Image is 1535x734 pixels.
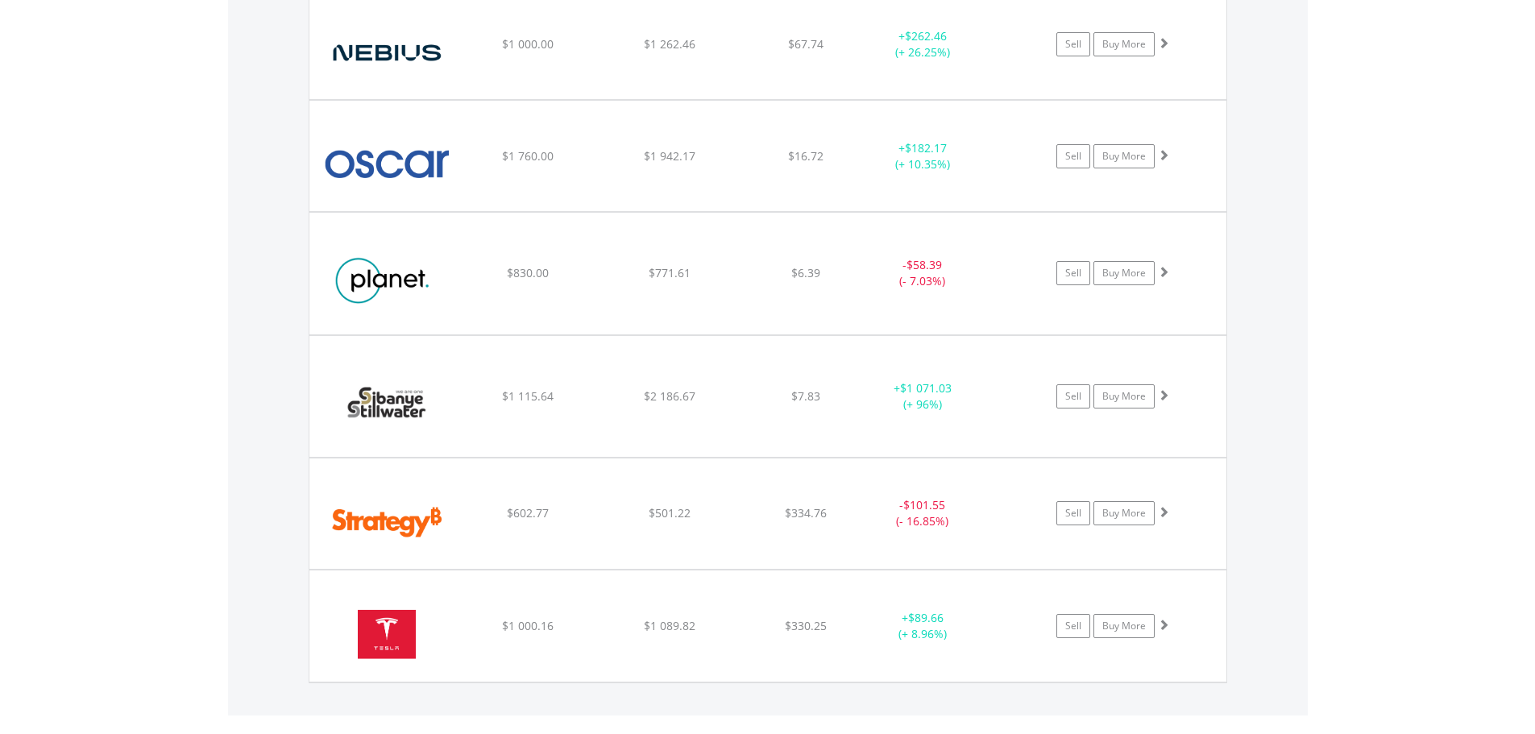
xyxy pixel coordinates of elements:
span: $16.72 [788,148,824,164]
a: Sell [1056,614,1090,638]
span: $89.66 [908,610,944,625]
a: Buy More [1093,384,1155,408]
span: $58.39 [906,257,942,272]
img: EQU.US.NBIS.png [317,10,456,96]
div: + (+ 96%) [862,380,984,413]
span: $2 186.67 [644,388,695,404]
span: $1 942.17 [644,148,695,164]
img: EQU.US.SBSW.png [317,356,456,453]
span: $334.76 [785,505,827,520]
div: + (+ 26.25%) [862,28,984,60]
span: $771.61 [649,265,691,280]
a: Sell [1056,501,1090,525]
a: Sell [1056,261,1090,285]
a: Buy More [1093,501,1155,525]
img: EQU.US.MSTR.png [317,479,456,565]
span: $1 000.00 [502,36,554,52]
a: Sell [1056,384,1090,408]
span: $7.83 [791,388,820,404]
div: - (- 7.03%) [862,257,984,289]
span: $1 071.03 [900,380,952,396]
a: Sell [1056,32,1090,56]
span: $1 760.00 [502,148,554,164]
a: Sell [1056,144,1090,168]
span: $1 115.64 [502,388,554,404]
a: Buy More [1093,32,1155,56]
span: $1 089.82 [644,618,695,633]
a: Buy More [1093,614,1155,638]
span: $6.39 [791,265,820,280]
span: $602.77 [507,505,549,520]
span: $67.74 [788,36,824,52]
div: + (+ 8.96%) [862,610,984,642]
span: $1 262.46 [644,36,695,52]
span: $330.25 [785,618,827,633]
img: EQU.US.OSCR.png [317,121,456,207]
img: EQU.US.PL.png [317,233,456,330]
span: $262.46 [905,28,947,44]
span: $182.17 [905,140,947,156]
span: $101.55 [903,497,945,512]
div: + (+ 10.35%) [862,140,984,172]
span: $830.00 [507,265,549,280]
span: $1 000.16 [502,618,554,633]
a: Buy More [1093,144,1155,168]
span: $501.22 [649,505,691,520]
a: Buy More [1093,261,1155,285]
img: EQU.US.TSLA.png [317,591,456,678]
div: - (- 16.85%) [862,497,984,529]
